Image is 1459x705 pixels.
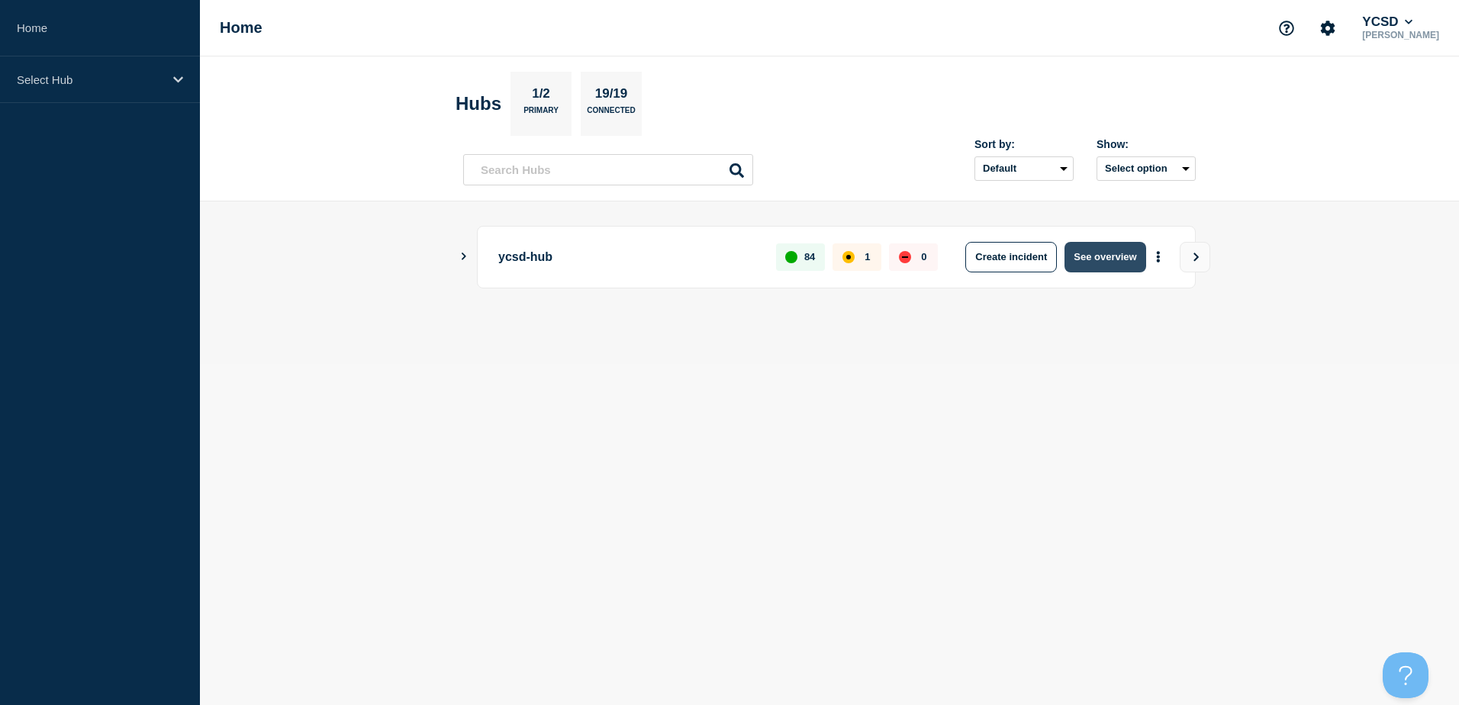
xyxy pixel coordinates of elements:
[463,154,753,185] input: Search Hubs
[1180,242,1210,272] button: View
[804,251,815,262] p: 84
[17,73,163,86] p: Select Hub
[220,19,262,37] h1: Home
[1148,243,1168,271] button: More actions
[921,251,926,262] p: 0
[460,251,468,262] button: Show Connected Hubs
[974,156,1074,181] select: Sort by
[899,251,911,263] div: down
[456,93,501,114] h2: Hubs
[1064,242,1145,272] button: See overview
[1097,156,1196,181] button: Select option
[1383,652,1428,698] iframe: Help Scout Beacon - Open
[523,106,559,122] p: Primary
[587,106,635,122] p: Connected
[527,86,556,106] p: 1/2
[589,86,633,106] p: 19/19
[865,251,870,262] p: 1
[842,251,855,263] div: affected
[498,242,758,272] p: ycsd-hub
[974,138,1074,150] div: Sort by:
[1271,12,1303,44] button: Support
[1359,30,1442,40] p: [PERSON_NAME]
[1312,12,1344,44] button: Account settings
[965,242,1057,272] button: Create incident
[1359,14,1416,30] button: YCSD
[785,251,797,263] div: up
[1097,138,1196,150] div: Show:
